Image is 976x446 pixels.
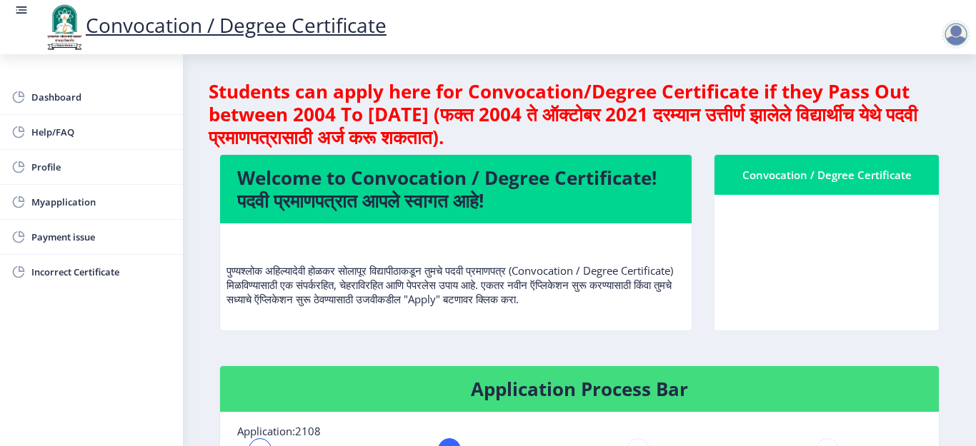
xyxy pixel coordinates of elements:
div: Convocation / Degree Certificate [732,166,922,183]
span: Myapplication [31,193,171,211]
a: Convocation / Degree Certificate [43,11,387,39]
h4: Welcome to Convocation / Degree Certificate! पदवी प्रमाणपत्रात आपले स्वागत आहे! [237,166,674,212]
span: Application:2108 [237,424,321,438]
span: Incorrect Certificate [31,263,171,280]
span: Help/FAQ [31,123,171,141]
img: logo [43,3,86,51]
span: Payment issue [31,228,171,245]
h4: Application Process Bar [237,377,922,400]
h4: Students can apply here for Convocation/Degree Certificate if they Pass Out between 2004 To [DATE... [209,80,950,148]
span: Profile [31,158,171,176]
span: Dashboard [31,88,171,106]
p: पुण्यश्लोक अहिल्यादेवी होळकर सोलापूर विद्यापीठाकडून तुमचे पदवी प्रमाणपत्र (Convocation / Degree C... [226,235,685,306]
